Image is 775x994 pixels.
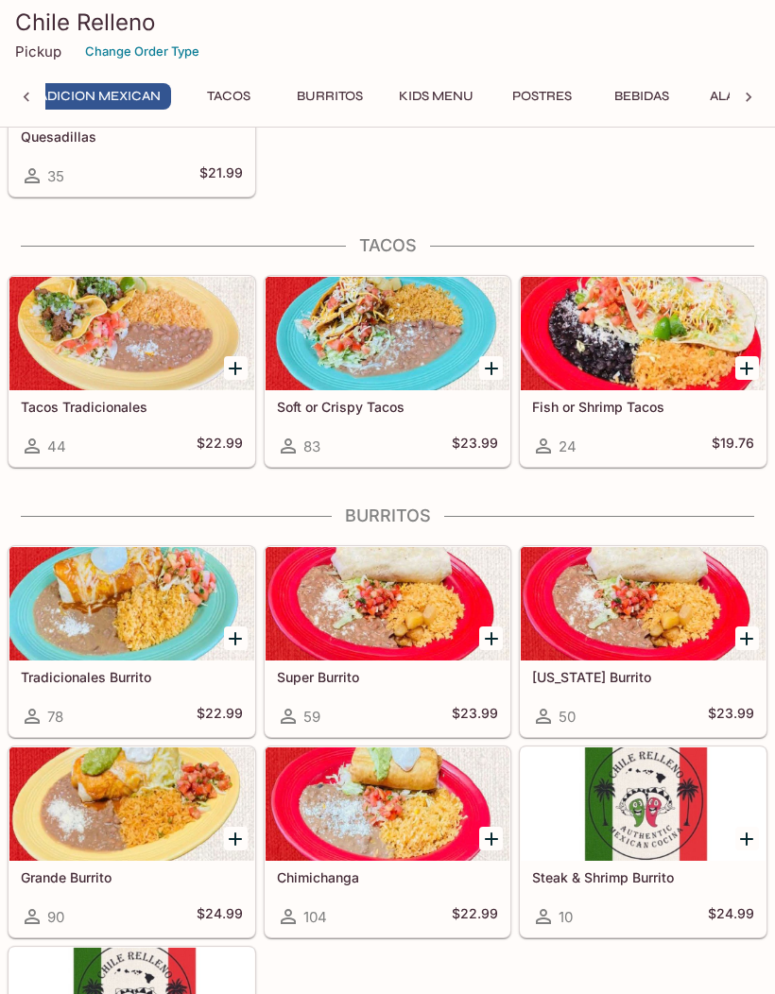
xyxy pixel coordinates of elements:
h5: Soft or Crispy Tacos [277,399,499,415]
div: Chimichanga [266,747,510,861]
a: [US_STATE] Burrito50$23.99 [520,546,766,737]
button: Add California Burrito [735,626,759,650]
button: Add Grande Burrito [224,827,248,850]
button: Add Tacos Tradicionales [224,356,248,380]
span: 78 [47,708,63,726]
h5: $21.99 [199,164,243,187]
h5: $19.76 [712,435,754,457]
p: Pickup [15,43,61,60]
span: 24 [559,437,577,455]
a: Tacos Tradicionales44$22.99 [9,276,255,467]
h5: $24.99 [708,905,754,928]
button: Add Chimichanga [479,827,503,850]
div: California Burrito [521,547,766,660]
button: Add Soft or Crispy Tacos [479,356,503,380]
div: Steak & Shrimp Burrito [521,747,766,861]
span: 10 [559,908,573,926]
h5: $22.99 [197,435,243,457]
h3: Chile Relleno [15,8,760,37]
button: Bebidas [599,83,684,110]
button: Add Super Burrito [479,626,503,650]
h5: $24.99 [197,905,243,928]
span: 50 [559,708,576,726]
a: Grande Burrito90$24.99 [9,746,255,937]
h5: $22.99 [452,905,498,928]
span: 59 [303,708,320,726]
h5: Tacos Tradicionales [21,399,243,415]
div: Soft or Crispy Tacos [266,277,510,390]
span: 104 [303,908,327,926]
a: Soft or Crispy Tacos83$23.99 [265,276,511,467]
span: 44 [47,437,66,455]
button: Postres [499,83,584,110]
div: Super Burrito [266,547,510,660]
button: Change Order Type [77,37,208,66]
h5: Fish or Shrimp Tacos [532,399,754,415]
h5: Steak & Shrimp Burrito [532,869,754,885]
button: Add Tradicionales Burrito [224,626,248,650]
h5: Grande Burrito [21,869,243,885]
h5: Chimichanga [277,869,499,885]
a: Tradicionales Burrito78$22.99 [9,546,255,737]
a: Super Burrito59$23.99 [265,546,511,737]
button: Tacos [186,83,271,110]
button: Add Steak & Shrimp Burrito [735,827,759,850]
button: Burritos [286,83,373,110]
span: 35 [47,167,64,185]
div: Tradicionales Burrito [9,547,254,660]
div: Grande Burrito [9,747,254,861]
h5: $23.99 [452,435,498,457]
h5: Tradicionales Burrito [21,669,243,685]
button: Add Fish or Shrimp Tacos [735,356,759,380]
div: Tacos Tradicionales [9,277,254,390]
span: 83 [303,437,320,455]
h5: $22.99 [197,705,243,728]
h5: [US_STATE] Burrito [532,669,754,685]
div: Fish or Shrimp Tacos [521,277,766,390]
h5: Quesadillas [21,129,243,145]
h4: Tacos [8,235,767,256]
a: Steak & Shrimp Burrito10$24.99 [520,746,766,937]
span: 90 [47,908,64,926]
h5: Super Burrito [277,669,499,685]
button: Kids Menu [388,83,484,110]
h5: $23.99 [708,705,754,728]
a: Fish or Shrimp Tacos24$19.76 [520,276,766,467]
h5: $23.99 [452,705,498,728]
h4: Burritos [8,506,767,526]
a: Chimichanga104$22.99 [265,746,511,937]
